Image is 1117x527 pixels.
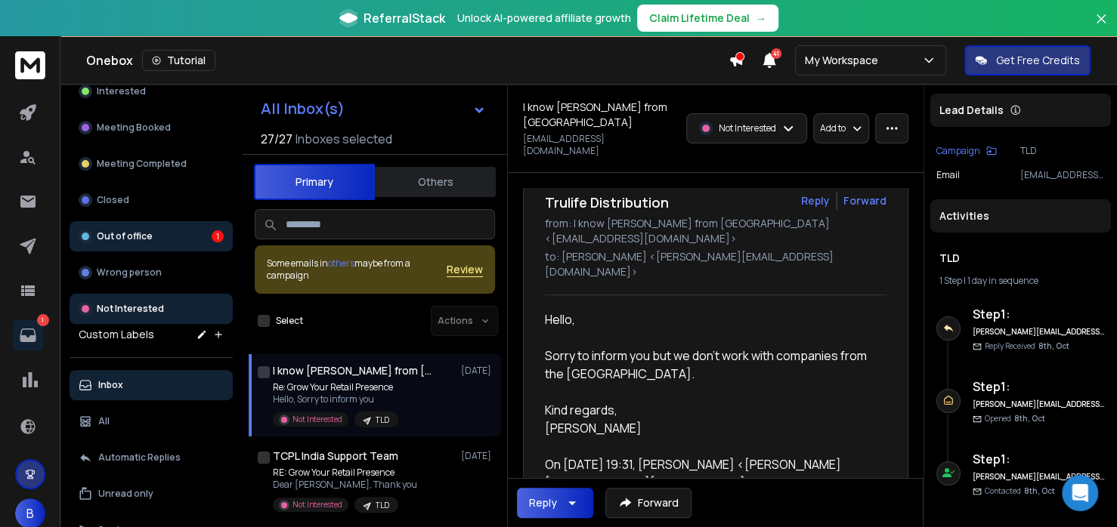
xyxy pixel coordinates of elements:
[273,467,417,479] p: RE: Grow Your Retail Presence
[936,145,997,157] button: Campaign
[964,45,1091,76] button: Get Free Credits
[805,53,884,68] p: My Workspace
[70,149,233,179] button: Meeting Completed
[376,500,389,511] p: TLD
[461,450,495,462] p: [DATE]
[719,122,776,134] p: Not Interested
[70,442,233,473] button: Automatic Replies
[545,455,874,492] div: On [DATE] 19:31, [PERSON_NAME] <[PERSON_NAME][EMAIL_ADDRESS][DOMAIN_NAME]> wrote:
[936,145,980,157] p: Campaign
[973,450,1105,468] h6: Step 1 :
[1020,169,1105,181] p: [EMAIL_ADDRESS][DOMAIN_NAME]
[529,495,557,510] div: Reply
[1014,413,1045,424] span: 8th, Oct
[364,9,445,27] span: ReferralStack
[261,130,292,148] span: 27 / 27
[801,193,830,208] button: Reply
[545,216,886,246] p: from: I know [PERSON_NAME] from [GEOGRAPHIC_DATA] <[EMAIL_ADDRESS][DOMAIN_NAME]>
[292,499,342,510] p: Not Interested
[523,100,677,130] h1: I know [PERSON_NAME] from [GEOGRAPHIC_DATA]
[985,485,1055,497] p: Contacted
[98,488,153,500] p: Unread only
[98,379,123,391] p: Inbox
[545,171,789,213] h1: Re: Grow Your Retail Presence with Trulife Distribution
[985,341,1069,352] p: Reply Received
[37,314,49,326] p: 1
[973,305,1105,323] h6: Step 1 :
[273,393,398,405] p: Hello, Sorry to inform you
[457,11,631,26] p: Unlock AI-powered affiliate growth
[939,275,1102,287] div: |
[79,327,154,342] h3: Custom Labels
[1020,145,1105,157] p: TLD
[292,414,342,425] p: Not Interested
[447,262,483,277] button: Review
[1024,485,1055,496] span: 8th, Oct
[249,94,498,124] button: All Inbox(s)
[97,85,146,97] p: Interested
[1062,475,1098,511] div: Open Intercom Messenger
[517,488,593,518] button: Reply
[637,5,778,32] button: Claim Lifetime Deal→
[973,471,1105,482] h6: [PERSON_NAME][EMAIL_ADDRESS][DOMAIN_NAME]
[70,185,233,215] button: Closed
[70,112,233,143] button: Meeting Booked
[771,48,781,59] span: 41
[843,193,886,208] div: Forward
[996,53,1080,68] p: Get Free Credits
[375,165,496,199] button: Others
[273,363,439,378] h1: I know [PERSON_NAME] from [GEOGRAPHIC_DATA]
[930,199,1111,233] div: Activities
[70,76,233,106] button: Interested
[142,50,215,71] button: Tutorial
[97,194,129,206] p: Closed
[98,451,181,464] p: Automatic Replies
[97,122,171,134] p: Meeting Booked
[756,11,766,26] span: →
[70,479,233,509] button: Unread only
[820,122,846,134] p: Add to
[97,267,162,279] p: Wrong person
[1091,9,1111,45] button: Close banner
[70,406,233,436] button: All
[605,488,692,518] button: Forward
[936,169,960,181] p: Email
[376,415,389,426] p: TLD
[545,249,886,279] p: to: [PERSON_NAME] <[PERSON_NAME][EMAIL_ADDRESS][DOMAIN_NAME]>
[967,274,1038,287] span: 1 day in sequence
[273,381,398,393] p: Re: Grow Your Retail Presence
[276,315,303,327] label: Select
[985,413,1045,424] p: Opened
[13,320,43,350] a: 1
[70,294,233,324] button: Not Interested
[70,257,233,288] button: Wrong person
[97,230,153,242] p: Out of office
[939,251,1102,266] h1: TLD
[98,415,110,427] p: All
[939,103,1004,118] p: Lead Details
[328,257,354,270] span: others
[273,448,398,464] h1: TCPL India Support Team
[212,230,224,242] div: 1
[1038,341,1069,351] span: 8th, Oct
[461,365,495,377] p: [DATE]
[267,257,447,282] div: Some emails in maybe from a campaign
[261,101,345,116] h1: All Inbox(s)
[254,164,375,200] button: Primary
[70,370,233,400] button: Inbox
[70,221,233,251] button: Out of office1
[97,303,164,315] p: Not Interested
[973,399,1105,410] h6: [PERSON_NAME][EMAIL_ADDRESS][DOMAIN_NAME]
[973,326,1105,337] h6: [PERSON_NAME][EMAIL_ADDRESS][DOMAIN_NAME]
[545,401,874,419] div: Kind regards,
[86,50,729,71] div: Onebox
[97,158,187,170] p: Meeting Completed
[973,378,1105,396] h6: Step 1 :
[273,479,417,491] p: Dear [PERSON_NAME], Thank you
[295,130,392,148] h3: Inboxes selected
[939,274,962,287] span: 1 Step
[523,133,677,157] p: [EMAIL_ADDRESS][DOMAIN_NAME]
